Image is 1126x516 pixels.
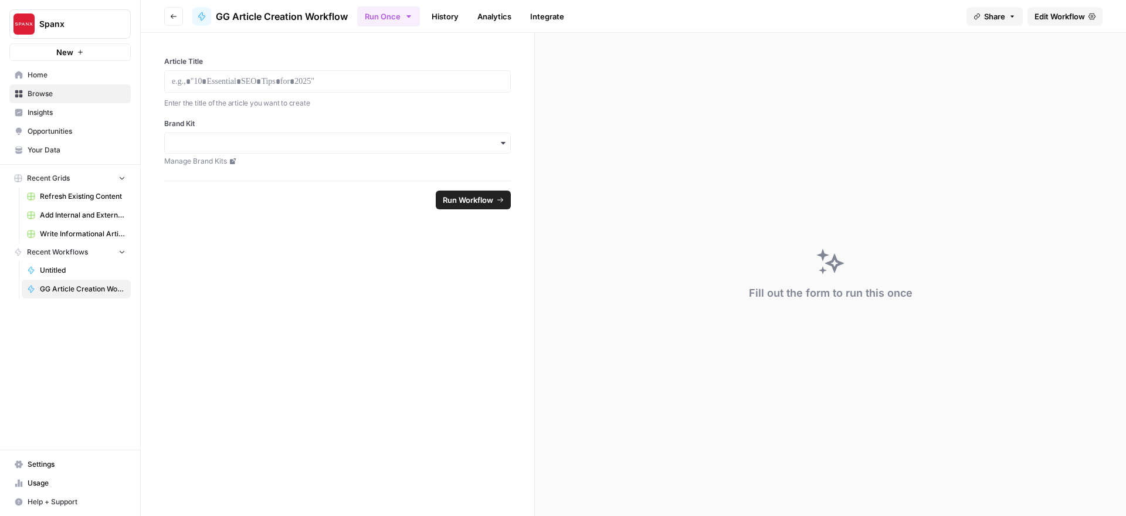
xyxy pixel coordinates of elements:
a: Refresh Existing Content [22,187,131,206]
span: Recent Workflows [27,247,88,257]
span: Spanx [39,18,110,30]
span: Refresh Existing Content [40,191,126,202]
span: Untitled [40,265,126,276]
p: Enter the title of the article you want to create [164,97,511,109]
a: Write Informational Article [22,225,131,243]
a: Insights [9,103,131,122]
span: Home [28,70,126,80]
a: Usage [9,474,131,493]
a: GG Article Creation Workflow [192,7,348,26]
button: Workspace: Spanx [9,9,131,39]
span: Usage [28,478,126,488]
a: Manage Brand Kits [164,156,511,167]
a: Edit Workflow [1027,7,1103,26]
span: Write Informational Article [40,229,126,239]
a: Settings [9,455,131,474]
div: Fill out the form to run this once [749,285,913,301]
a: Analytics [470,7,518,26]
a: Home [9,66,131,84]
a: Browse [9,84,131,103]
a: History [425,7,466,26]
span: Your Data [28,145,126,155]
span: Help + Support [28,497,126,507]
button: New [9,43,131,61]
a: Your Data [9,141,131,159]
a: Untitled [22,261,131,280]
button: Share [966,7,1023,26]
span: Add Internal and External Links [40,210,126,220]
span: Insights [28,107,126,118]
button: Run Workflow [436,191,511,209]
button: Help + Support [9,493,131,511]
button: Recent Grids [9,169,131,187]
a: Integrate [523,7,571,26]
span: GG Article Creation Workflow [40,284,126,294]
span: Recent Grids [27,173,70,184]
a: Add Internal and External Links [22,206,131,225]
span: Run Workflow [443,194,493,206]
span: Share [984,11,1005,22]
img: Spanx Logo [13,13,35,35]
span: Opportunities [28,126,126,137]
label: Article Title [164,56,511,67]
span: Edit Workflow [1035,11,1085,22]
span: New [56,46,73,58]
a: GG Article Creation Workflow [22,280,131,298]
span: GG Article Creation Workflow [216,9,348,23]
span: Settings [28,459,126,470]
button: Recent Workflows [9,243,131,261]
a: Opportunities [9,122,131,141]
button: Run Once [357,6,420,26]
label: Brand Kit [164,118,511,129]
span: Browse [28,89,126,99]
